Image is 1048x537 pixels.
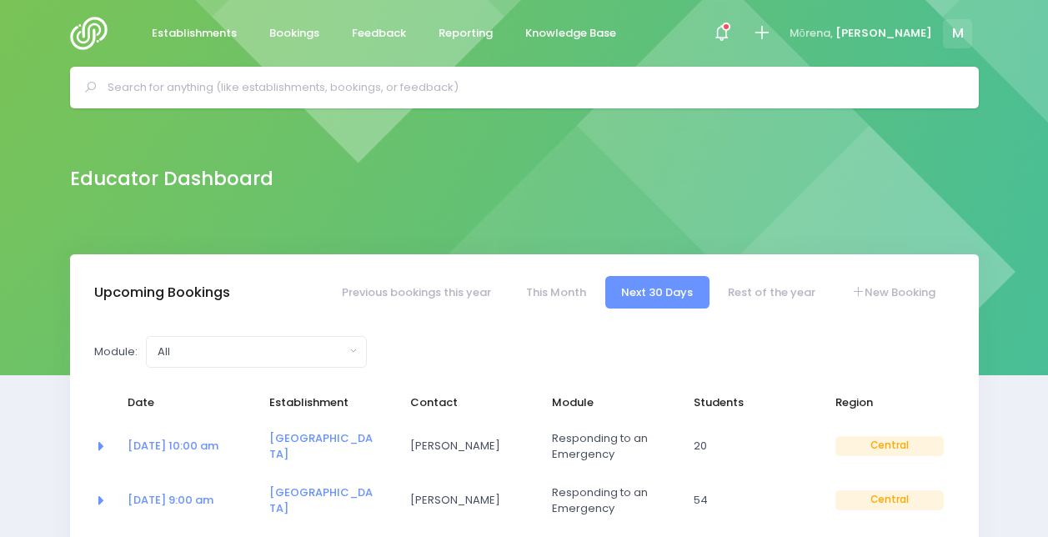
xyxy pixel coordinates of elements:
a: New Booking [835,276,951,309]
span: Establishments [152,25,237,42]
span: Region [835,394,944,411]
span: Responding to an Emergency [552,430,660,463]
span: [PERSON_NAME] [410,438,519,454]
a: Bookings [256,18,333,50]
span: Responding to an Emergency [552,484,660,517]
td: Rachel White [399,419,541,474]
span: Reporting [439,25,493,42]
td: <a href="https://app.stjis.org.nz/bookings/523951" class="font-weight-bold">20 Aug at 10:00 am</a> [117,419,258,474]
td: 20 [683,419,825,474]
a: Reporting [425,18,507,50]
a: Feedback [338,18,420,50]
button: All [146,336,367,368]
span: Students [694,394,802,411]
td: <a href="https://app.stjis.org.nz/establishments/204813" class="font-weight-bold">Brunswick Schoo... [258,474,400,528]
span: Date [128,394,236,411]
td: <a href="https://app.stjis.org.nz/bookings/524042" class="font-weight-bold">21 Aug at 9:00 am</a> [117,474,258,528]
td: Central [825,474,955,528]
a: Knowledge Base [512,18,630,50]
span: Mōrena, [790,25,833,42]
td: Central [825,419,955,474]
td: 54 [683,474,825,528]
span: [PERSON_NAME] [835,25,932,42]
td: Responding to an Emergency [541,419,683,474]
span: 54 [694,492,802,509]
a: Rest of the year [712,276,832,309]
span: [PERSON_NAME] [410,492,519,509]
span: 20 [694,438,802,454]
span: Contact [410,394,519,411]
a: [DATE] 10:00 am [128,438,218,454]
a: [GEOGRAPHIC_DATA] [269,430,373,463]
a: Previous bookings this year [325,276,507,309]
span: Establishment [269,394,378,411]
div: All [158,344,345,360]
span: Central [835,436,944,456]
a: [DATE] 9:00 am [128,492,213,508]
td: <a href="https://app.stjis.org.nz/establishments/200082" class="font-weight-bold">Tinui School</a> [258,419,400,474]
span: Bookings [269,25,319,42]
span: M [943,19,972,48]
td: Responding to an Emergency [541,474,683,528]
span: Module [552,394,660,411]
span: Central [835,490,944,510]
img: Logo [70,17,118,50]
a: [GEOGRAPHIC_DATA] [269,484,373,517]
input: Search for anything (like establishments, bookings, or feedback) [108,75,955,100]
a: This Month [509,276,602,309]
a: Next 30 Days [605,276,710,309]
h2: Educator Dashboard [70,168,273,190]
span: Feedback [352,25,406,42]
td: Jane Corcoran [399,474,541,528]
a: Establishments [138,18,251,50]
label: Module: [94,344,138,360]
span: Knowledge Base [525,25,616,42]
h3: Upcoming Bookings [94,284,230,301]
